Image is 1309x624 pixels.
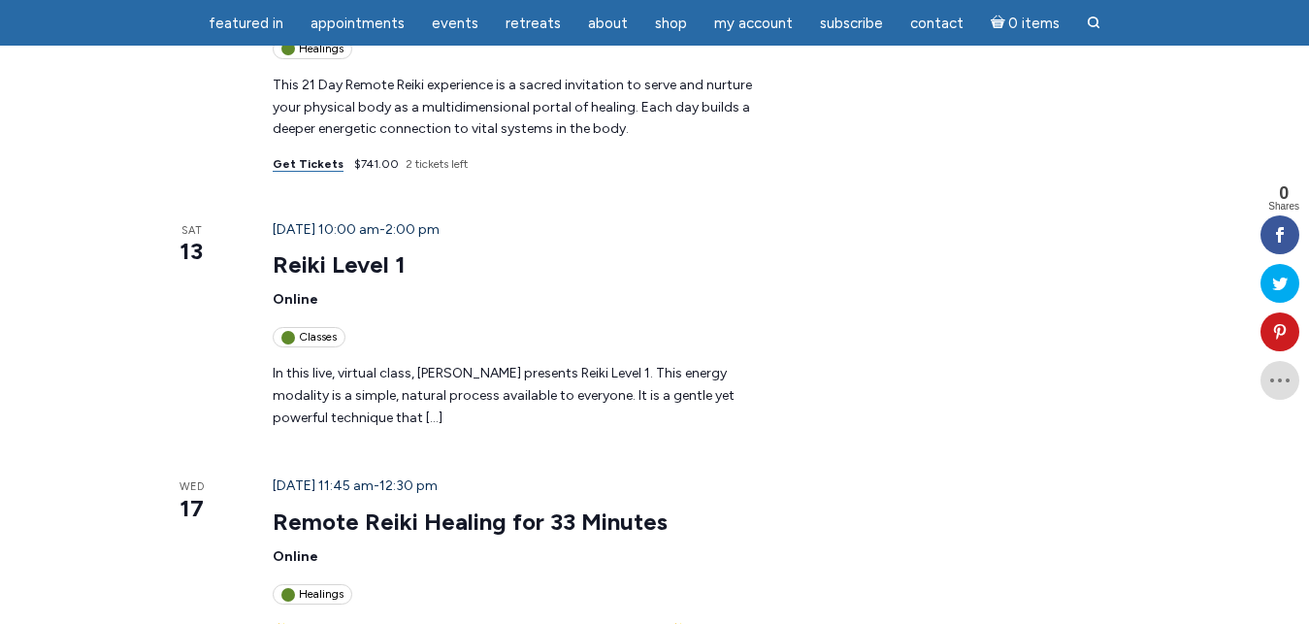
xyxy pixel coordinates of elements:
[979,3,1072,43] a: Cart0 items
[273,327,345,347] div: Classes
[588,15,628,32] span: About
[299,5,416,43] a: Appointments
[273,584,352,605] div: Healings
[157,235,226,268] span: 13
[655,15,687,32] span: Shop
[1268,202,1299,212] span: Shares
[273,508,668,537] a: Remote Reiki Healing for 33 Minutes
[379,477,438,494] span: 12:30 pm
[1008,16,1060,31] span: 0 items
[311,15,405,32] span: Appointments
[273,363,776,429] p: In this live, virtual class, [PERSON_NAME] presents Reiki Level 1. This energy modality is a simp...
[910,15,964,32] span: Contact
[209,15,283,32] span: featured in
[157,479,226,496] span: Wed
[643,5,699,43] a: Shop
[808,5,895,43] a: Subscribe
[157,223,226,240] span: Sat
[506,15,561,32] span: Retreats
[385,221,440,238] span: 2:00 pm
[1268,184,1299,202] span: 0
[273,291,318,308] span: Online
[354,157,399,171] span: $741.00
[820,15,883,32] span: Subscribe
[157,492,226,525] span: 17
[576,5,639,43] a: About
[273,157,344,172] a: Get Tickets
[273,477,374,494] span: [DATE] 11:45 am
[273,477,438,494] time: -
[273,221,379,238] span: [DATE] 10:00 am
[197,5,295,43] a: featured in
[494,5,573,43] a: Retreats
[714,15,793,32] span: My Account
[432,15,478,32] span: Events
[273,39,352,59] div: Healings
[899,5,975,43] a: Contact
[273,250,406,279] a: Reiki Level 1
[991,15,1009,32] i: Cart
[420,5,490,43] a: Events
[703,5,804,43] a: My Account
[406,157,468,171] span: 2 tickets left
[273,548,318,565] span: Online
[273,221,440,238] time: -
[273,75,776,141] p: This 21 Day Remote Reiki experience is a sacred invitation to serve and nurture your physical bod...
